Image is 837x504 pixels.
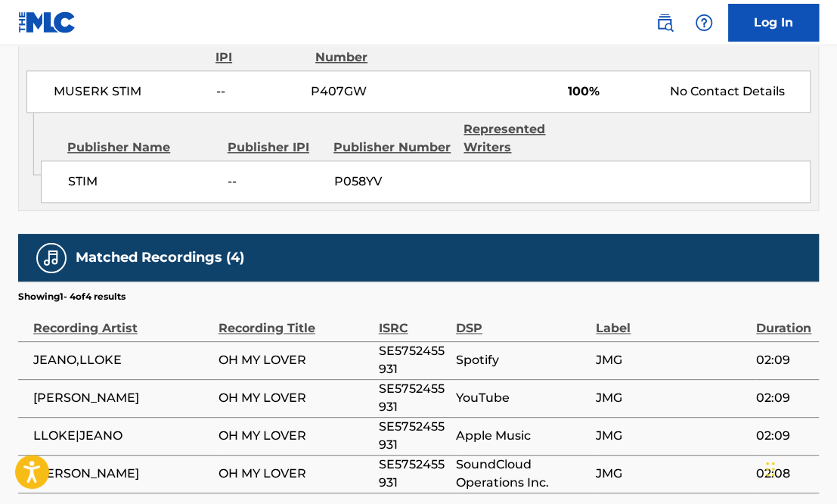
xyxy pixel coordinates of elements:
[756,465,811,483] span: 02:08
[215,30,304,67] div: Administrator IPI
[219,351,371,369] span: OH MY LOVER
[333,173,452,191] span: P058YV
[728,4,819,42] a: Log In
[379,418,448,454] span: SE5752455931
[18,290,126,303] p: Showing 1 - 4 of 4 results
[379,342,448,378] span: SE5752455931
[456,389,588,407] span: YouTube
[649,8,680,38] a: Public Search
[219,389,371,407] span: OH MY LOVER
[656,14,674,32] img: search
[670,82,810,101] div: No Contact Details
[568,82,659,101] span: 100%
[333,138,452,157] div: Publisher Number
[76,249,244,266] h5: Matched Recordings (4)
[596,427,749,445] span: JMG
[42,249,60,267] img: Matched Recordings
[219,465,371,483] span: OH MY LOVER
[463,120,582,157] div: Represented Writers
[596,303,749,338] div: Label
[756,389,811,407] span: 02:09
[695,14,713,32] img: help
[315,30,429,67] div: Administrator Number
[456,351,588,369] span: Spotify
[216,82,299,101] span: --
[219,427,371,445] span: OH MY LOVER
[756,427,811,445] span: 02:09
[596,465,749,483] span: JMG
[33,427,211,445] span: LLOKE|JEANO
[33,303,211,338] div: Recording Artist
[456,303,588,338] div: DSP
[761,431,837,504] iframe: Chat Widget
[53,30,204,67] div: Administrator Name
[689,8,719,38] div: Help
[219,303,371,338] div: Recording Title
[572,30,686,67] div: Collection Share
[756,351,811,369] span: 02:09
[697,30,811,67] div: Contact Details
[67,138,216,157] div: Publisher Name
[228,173,322,191] span: --
[756,303,811,338] div: Duration
[379,456,448,492] span: SE5752455931
[379,303,448,338] div: ISRC
[596,351,749,369] span: JMG
[54,82,205,101] span: MUSERK STIM
[596,389,749,407] span: JMG
[456,456,588,492] span: SoundCloud Operations Inc.
[379,380,448,416] span: SE5752455931
[18,11,76,33] img: MLC Logo
[33,351,211,369] span: JEANO,LLOKE
[766,446,775,492] div: Drag
[228,138,322,157] div: Publisher IPI
[311,82,424,101] span: P407GW
[33,389,211,407] span: [PERSON_NAME]
[68,173,216,191] span: STIM
[33,465,211,483] span: [PERSON_NAME]
[456,427,588,445] span: Apple Music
